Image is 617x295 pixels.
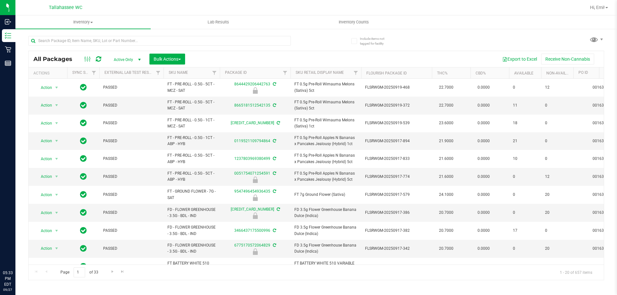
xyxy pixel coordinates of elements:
span: 11 [513,102,537,108]
span: PASSED [103,246,160,252]
span: 0.0000 [474,208,493,217]
span: FT 0.5g Pre-Roll Wimauma Melons (Sativa) 1ct [294,117,357,129]
a: 3466437175500996 [234,228,270,233]
div: 8205704413501181 [219,264,291,270]
span: 0 [545,228,569,234]
span: FD - FLOWER GREENHOUSE - 3.5G - BDL - IND [167,242,216,255]
span: select [53,244,61,253]
span: FT BATTERY WHITE 510 VARIABLE POWER [167,260,216,273]
span: Action [35,136,52,145]
span: Sync from Compliance System [272,139,276,143]
a: Package ID [225,70,247,75]
div: Newly Received [219,248,291,255]
span: 22.7000 [436,101,457,110]
span: 0.0000 [474,83,493,92]
span: FD 3.5g Flower Greenhouse Banana Dulce (Indica) [294,242,357,255]
button: Export to Excel [498,54,541,65]
div: Newly Received [219,87,291,94]
a: 00163501 [593,139,611,143]
span: FLSRWGM-20250917-342 [365,246,428,252]
span: In Sync [80,83,87,92]
span: 20 [545,246,569,252]
span: FT - PRE-ROLL - 0.5G - 5CT - ABP - HYB [167,170,216,183]
span: In Sync [80,244,87,253]
span: 0 [545,138,569,144]
span: Sync from Compliance System [272,82,276,86]
a: Available [514,71,533,75]
span: FLSRWGM-20250917-382 [365,228,428,234]
span: In Sync [80,154,87,163]
span: FLSRWGM-20250917-386 [365,210,428,216]
span: select [53,172,61,181]
span: In Sync [80,101,87,110]
span: 20 [545,210,569,216]
span: 0 [513,174,537,180]
span: FLSRWGM-20250917-579 [365,192,428,198]
a: 9547496454936435 [234,189,270,194]
span: 0.0000 [474,244,493,253]
a: Filter [89,67,99,78]
span: 17 [513,228,537,234]
p: 09/27 [3,287,13,292]
span: Action [35,83,52,92]
span: 0 [513,210,537,216]
span: Tallahassee WC [49,5,82,10]
a: 00163501 [593,192,611,197]
a: 8644429206442763 [234,82,270,86]
span: In Sync [80,190,87,199]
a: 00163501 [593,103,611,108]
a: Lab Results [151,15,286,29]
a: Go to the next page [108,267,117,276]
span: Sync from Compliance System [276,207,280,212]
a: Filter [153,67,164,78]
span: Sync from Compliance System [272,103,276,108]
span: 12 [545,174,569,180]
span: Hi, Emi! [590,5,605,10]
span: Include items not tagged for facility [360,36,392,46]
span: PASSED [103,192,160,198]
span: FLSRWGM-20250917-894 [365,138,428,144]
a: Non-Available [546,71,575,75]
span: Sync from Compliance System [272,243,276,247]
span: All Packages [33,56,79,63]
span: select [53,226,61,235]
span: 0 [545,102,569,108]
span: 0.0000 [474,190,493,199]
span: PASSED [103,102,160,108]
span: Action [35,119,52,128]
span: FT - PRE-ROLL - 0.5G - 1CT - MCZ - SAT [167,117,216,129]
a: 00163501 [593,174,611,179]
span: In Sync [80,136,87,145]
span: FT 0.5g Pre-Roll Apples N Bananas x Pancakes Jealousy (Hybrid) 1ct [294,135,357,147]
span: 12 [545,84,569,91]
div: Newly Received [219,195,291,201]
a: Filter [209,67,220,78]
span: 2 [513,264,537,270]
span: select [53,208,61,217]
span: PASSED [103,156,160,162]
span: 0 [513,84,537,91]
a: PO ID [578,70,588,75]
span: Sync from Compliance System [272,264,276,269]
span: Action [35,262,52,271]
span: FT 0.5g Pre-Roll Wimauma Melons (Sativa) 5ct [294,81,357,93]
a: THC% [437,71,448,75]
span: Sync from Compliance System [272,189,276,194]
span: 23.6000 [436,118,457,128]
span: FLSRWTS-20250917-008 [365,264,428,270]
span: In Sync [80,208,87,217]
span: Sync from Compliance System [272,228,276,233]
span: In Sync [80,262,87,271]
inline-svg: Inbound [5,19,11,25]
a: 00163501 [593,121,611,125]
div: Newly Received [219,177,291,183]
span: Inventory Counts [330,19,378,25]
span: select [53,262,61,271]
span: FD 3.5g Flower Greenhouse Banana Dulce (Indica) [294,224,357,237]
span: FT - GROUND FLOWER - 7G - SAT [167,188,216,201]
span: FT - PRE-ROLL - 0.5G - 5CT - MCZ - SAT [167,99,216,111]
a: [CREDIT_CARD_NUMBER] [231,207,274,212]
span: In Sync [80,172,87,181]
span: Action [35,190,52,199]
span: 20 [545,192,569,198]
